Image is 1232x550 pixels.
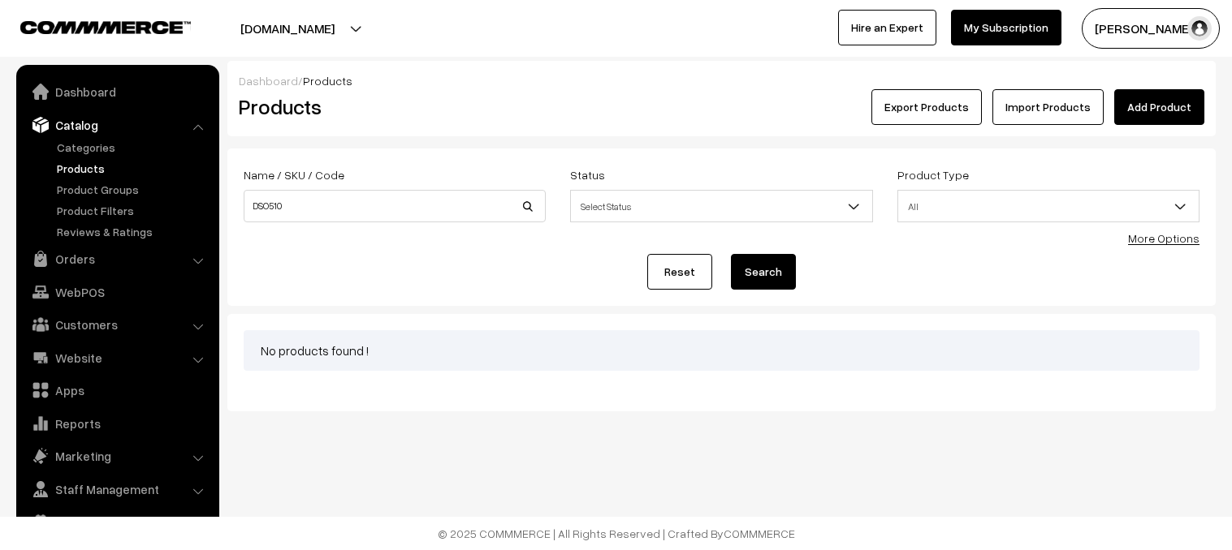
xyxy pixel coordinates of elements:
a: My Subscription [951,10,1061,45]
a: Website [20,343,214,372]
a: Catalog [20,110,214,140]
a: Apps [20,376,214,405]
a: Dashboard [239,74,298,88]
button: Export Products [871,89,982,125]
a: Product Filters [53,202,214,219]
a: Orders [20,244,214,273]
a: Categories [53,139,214,156]
a: Reviews & Ratings [53,223,214,240]
span: Select Status [571,192,871,221]
a: Product Groups [53,181,214,198]
input: Name / SKU / Code [244,190,546,222]
a: COMMMERCE [724,526,795,540]
span: All [897,190,1200,222]
button: [DOMAIN_NAME] [184,8,391,49]
img: user [1187,16,1212,41]
img: COMMMERCE [20,21,191,33]
button: [PERSON_NAME] [1082,8,1220,49]
a: Settings [20,507,214,536]
a: WebPOS [20,277,214,307]
a: Staff Management [20,475,214,504]
a: Dashboard [20,77,214,106]
a: Marketing [20,441,214,471]
span: Products [303,74,352,88]
a: Reset [647,254,712,290]
label: Status [570,166,605,183]
h2: Products [239,94,544,119]
a: Import Products [992,89,1104,125]
a: COMMMERCE [20,16,162,36]
a: Add Product [1114,89,1204,125]
span: Select Status [570,190,872,222]
div: / [239,72,1204,89]
label: Name / SKU / Code [244,166,344,183]
a: Reports [20,409,214,438]
button: Search [731,254,796,290]
div: No products found ! [244,330,1200,371]
a: Hire an Expert [838,10,936,45]
a: More Options [1128,231,1200,245]
a: Customers [20,310,214,339]
a: Products [53,160,214,177]
label: Product Type [897,166,969,183]
span: All [898,192,1199,221]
